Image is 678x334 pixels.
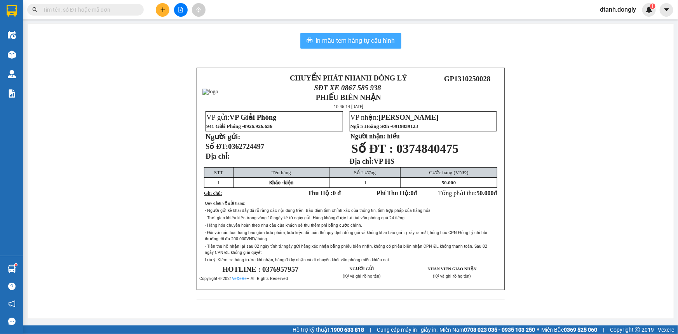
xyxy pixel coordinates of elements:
[22,51,64,68] strong: PHIẾU BIÊN NHẬN
[206,123,272,129] span: 941 Giải Phóng -
[354,170,376,175] span: Số Lượng
[350,267,374,271] strong: NGƯỜI GỬI
[387,133,400,140] span: hiếu
[8,31,16,39] img: warehouse-icon
[333,190,341,196] span: 0 đ
[377,325,437,334] span: Cung cấp máy in - giấy in:
[205,230,487,241] span: - Đối với các loại hàng bao gồm bưu phẩm, bưu kiện đã tuân thủ quy định đóng gói và không khai bá...
[8,265,16,273] img: warehouse-icon
[205,201,244,205] span: Quy định về gửi hàng
[293,325,364,334] span: Hỗ trợ kỹ thuật:
[290,74,407,82] strong: CHUYỂN PHÁT NHANH ĐÔNG LÝ
[69,40,115,48] span: GP1310250028
[22,33,64,50] span: SĐT XE 0867 585 938
[204,190,222,196] span: Ghi chú:
[442,180,456,185] span: 50.000
[206,133,240,141] strong: Người gửi:
[269,180,284,185] span: Khác -
[343,274,381,279] span: (Ký và ghi rõ họ tên)
[228,142,264,150] span: 0362724497
[196,7,201,12] span: aim
[364,180,367,185] span: 1
[7,5,17,17] img: logo-vxr
[205,215,406,220] span: - Thời gian khiếu kiện trong vòng 10 ngày kể từ ngày gửi. Hàng không được lưu tại văn phòng quá 2...
[537,328,539,331] span: ⚪️
[160,7,166,12] span: plus
[230,113,277,121] span: VP Giải Phóng
[8,283,16,290] span: question-circle
[15,264,17,266] sup: 1
[392,123,418,129] span: 0919839123
[350,123,418,129] span: Ngã 5 Hoàng Sơn -
[350,157,374,165] strong: Địa chỉ:
[494,190,497,196] span: đ
[316,93,381,101] strong: PHIẾU BIÊN NHẬN
[438,190,497,196] span: Tổng phải thu:
[202,89,218,95] img: logo
[206,113,276,121] span: VP gửi:
[244,123,272,129] span: 0926.926.636
[205,257,390,262] span: Lưu ý: Kiểm tra hàng trước khi nhận, hàng đã ký nhận và di chuyển khỏi văn phòng miễn khiếu nại.
[4,27,17,54] img: logo
[464,327,535,333] strong: 0708 023 035 - 0935 103 250
[232,276,247,281] a: VeXeRe
[214,170,223,175] span: STT
[594,5,642,14] span: dtanh.dongly
[32,7,38,12] span: search
[8,70,16,78] img: warehouse-icon
[156,3,169,17] button: plus
[646,6,653,13] img: icon-new-feature
[411,190,414,196] span: 0
[379,113,439,121] span: [PERSON_NAME]
[428,267,477,271] strong: NHÂN VIÊN GIAO NHẬN
[284,180,293,185] span: kiện
[205,244,488,255] span: - Tiền thu hộ nhận lại sau 02 ngày tính từ ngày gửi hàng xác nhận bằng phiếu biên nhận, không có ...
[8,89,16,98] img: solution-icon
[8,300,16,308] span: notification
[370,325,371,334] span: |
[651,3,654,9] span: 1
[433,274,471,279] span: (Ký và ghi rõ họ tên)
[300,33,401,49] button: printerIn mẫu tem hàng tự cấu hình
[334,104,363,109] span: 10:45:14 [DATE]
[223,265,299,273] span: HOTLINE : 0376957957
[174,3,188,17] button: file-add
[429,170,469,175] span: Cước hàng (VNĐ)
[8,318,16,325] span: message
[603,325,604,334] span: |
[43,5,134,14] input: Tìm tên, số ĐT hoặc mã đơn
[351,142,393,156] span: Số ĐT :
[397,142,459,156] span: 0374840475
[316,36,395,45] span: In mẫu tem hàng tự cấu hình
[374,157,394,165] span: VP HS
[650,3,655,9] sup: 1
[564,327,597,333] strong: 0369 525 060
[244,201,245,205] span: :
[192,3,206,17] button: aim
[541,325,597,334] span: Miền Bắc
[206,142,264,150] strong: Số ĐT:
[205,223,362,228] span: - Hàng hóa chuyển hoàn theo nhu cầu của khách sẽ thu thêm phí bằng cước chính.
[455,84,480,109] img: qr-code
[272,170,291,175] span: Tên hàng
[331,327,364,333] strong: 1900 633 818
[178,7,183,12] span: file-add
[307,37,313,45] span: printer
[199,276,288,281] span: Copyright © 2021 – All Rights Reserved
[663,6,670,13] span: caret-down
[439,325,535,334] span: Miền Nam
[477,190,494,196] span: 50.000
[206,152,230,160] strong: Địa chỉ:
[314,84,381,92] span: SĐT XE 0867 585 938
[308,190,341,196] strong: Thu Hộ :
[18,6,67,31] strong: CHUYỂN PHÁT NHANH ĐÔNG LÝ
[351,133,386,140] strong: Người nhận:
[377,190,417,196] strong: Phí Thu Hộ: đ
[660,3,673,17] button: caret-down
[444,75,490,83] span: GP1310250028
[635,327,640,332] span: copyright
[217,180,220,185] span: 1
[8,51,16,59] img: warehouse-icon
[205,208,432,213] span: - Người gửi kê khai đầy đủ rõ ràng các nội dung trên. Bảo đảm tính chính xác của thông tin, tính ...
[350,113,439,121] span: VP nhận:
